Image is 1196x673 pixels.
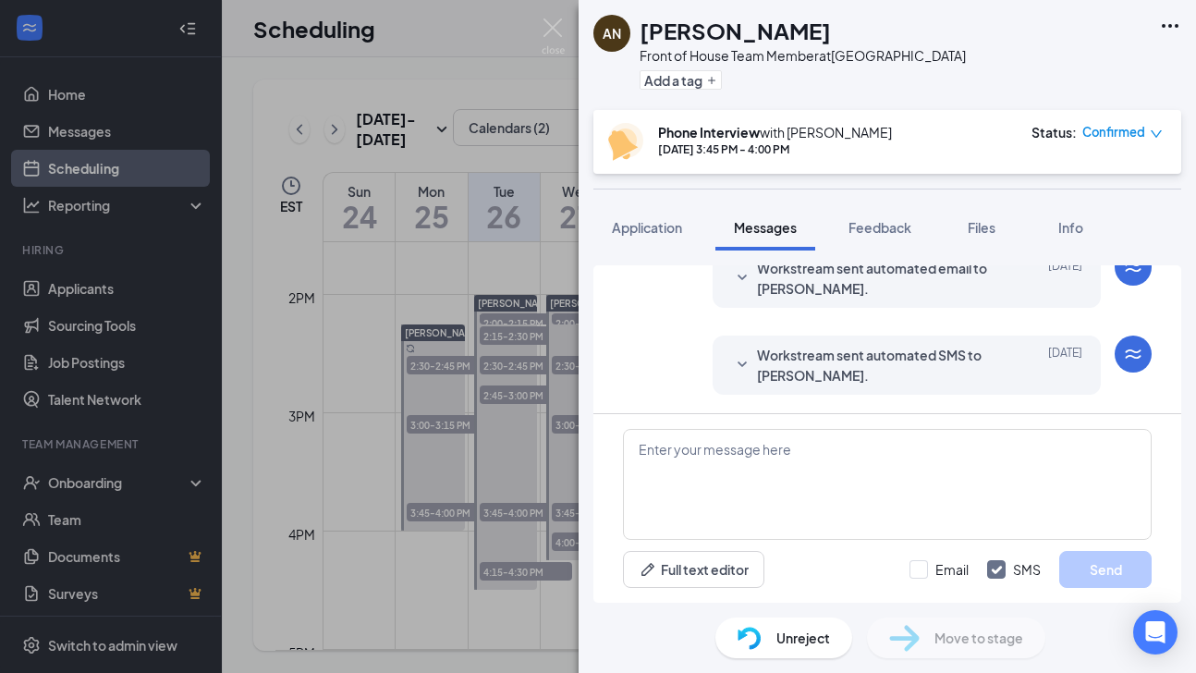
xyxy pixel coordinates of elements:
[623,551,764,588] button: Full text editorPen
[1150,128,1163,141] span: down
[1031,123,1077,141] div: Status :
[640,70,722,90] button: PlusAdd a tag
[934,628,1023,648] span: Move to stage
[1048,345,1082,385] span: [DATE]
[757,258,999,299] span: Workstream sent automated email to [PERSON_NAME].
[603,24,621,43] div: AN
[1058,219,1083,236] span: Info
[612,219,682,236] span: Application
[731,267,753,289] svg: SmallChevronDown
[658,124,760,141] b: Phone Interview
[1122,343,1144,365] svg: WorkstreamLogo
[1048,258,1082,299] span: [DATE]
[848,219,911,236] span: Feedback
[658,123,892,141] div: with [PERSON_NAME]
[640,15,831,46] h1: [PERSON_NAME]
[639,560,657,579] svg: Pen
[706,75,717,86] svg: Plus
[1122,256,1144,278] svg: WorkstreamLogo
[734,219,797,236] span: Messages
[1159,15,1181,37] svg: Ellipses
[776,628,830,648] span: Unreject
[658,141,892,157] div: [DATE] 3:45 PM - 4:00 PM
[640,46,966,65] div: Front of House Team Member at [GEOGRAPHIC_DATA]
[1059,551,1152,588] button: Send
[1133,610,1178,655] div: Open Intercom Messenger
[757,345,999,385] span: Workstream sent automated SMS to [PERSON_NAME].
[968,219,995,236] span: Files
[731,354,753,376] svg: SmallChevronDown
[1082,123,1145,141] span: Confirmed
